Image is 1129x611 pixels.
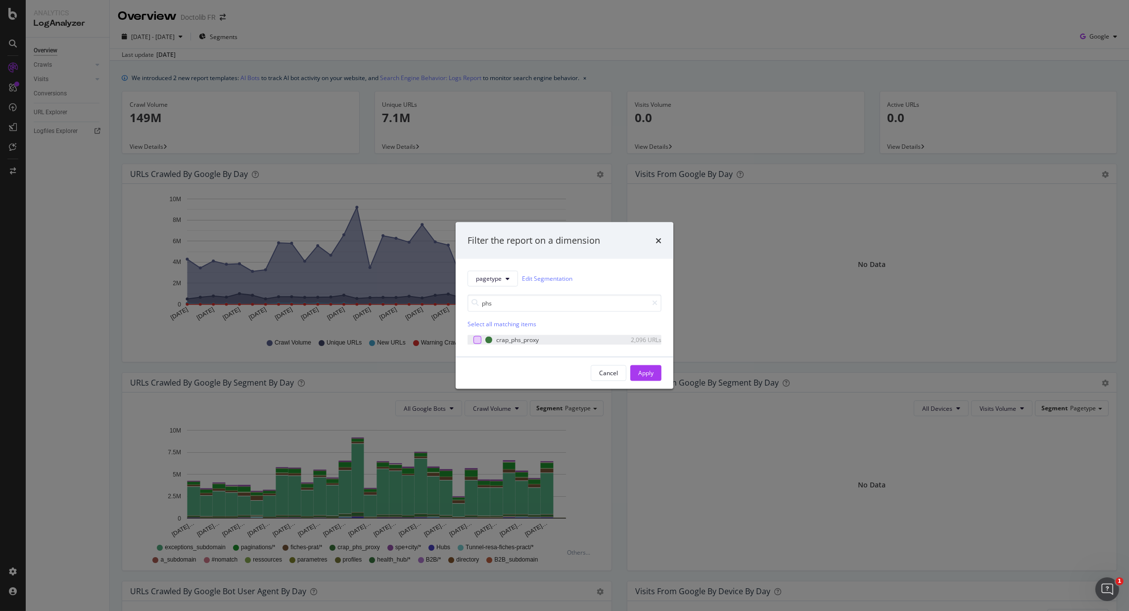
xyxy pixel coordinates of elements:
[496,336,539,344] div: crap_phs_proxy
[1116,577,1124,585] span: 1
[1095,577,1119,601] iframe: Intercom live chat
[468,270,518,286] button: pagetype
[656,234,661,247] div: times
[638,369,654,377] div: Apply
[522,273,572,284] a: Edit Segmentation
[476,274,502,283] span: pagetype
[613,336,661,344] div: 2,096 URLs
[591,365,626,381] button: Cancel
[599,369,618,377] div: Cancel
[456,222,673,389] div: modal
[630,365,661,381] button: Apply
[468,234,600,247] div: Filter the report on a dimension
[468,319,661,328] div: Select all matching items
[468,294,661,311] input: Search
